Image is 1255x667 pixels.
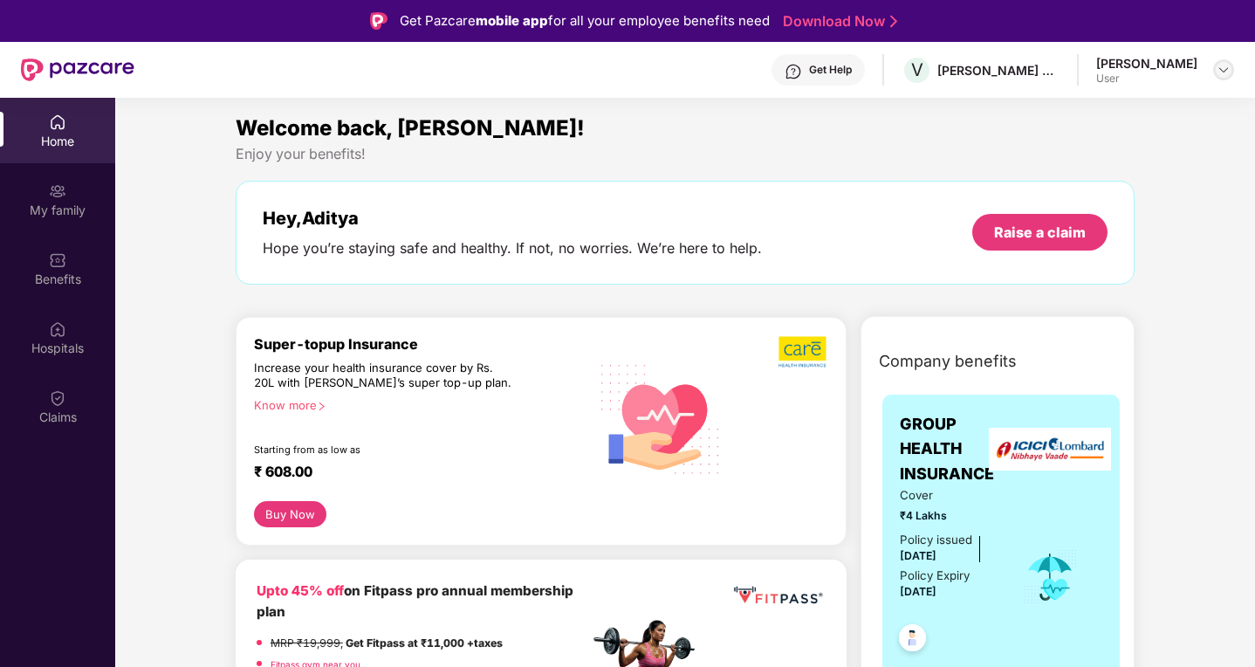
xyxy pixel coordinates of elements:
[317,402,326,411] span: right
[900,549,936,562] span: [DATE]
[809,63,852,77] div: Get Help
[890,12,897,31] img: Stroke
[1096,55,1197,72] div: [PERSON_NAME]
[254,444,515,456] div: Starting from as low as
[257,582,573,620] b: on Fitpass pro annual membership plan
[1217,63,1231,77] img: svg+xml;base64,PHN2ZyBpZD0iRHJvcGRvd24tMzJ4MzIiIHhtbG5zPSJodHRwOi8vd3d3LnczLm9yZy8yMDAwL3N2ZyIgd2...
[254,463,572,484] div: ₹ 608.00
[400,10,770,31] div: Get Pazcare for all your employee benefits need
[271,636,343,650] del: MRP ₹19,999,
[1022,548,1079,606] img: icon
[257,582,344,599] b: Upto 45% off
[900,531,972,549] div: Policy issued
[21,58,134,81] img: New Pazcare Logo
[911,59,923,80] span: V
[900,486,998,505] span: Cover
[346,636,503,650] strong: Get Fitpass at ₹11,000 +taxes
[900,585,936,598] span: [DATE]
[589,345,733,491] img: svg+xml;base64,PHN2ZyB4bWxucz0iaHR0cDovL3d3dy53My5vcmcvMjAwMC9zdmciIHhtbG5zOnhsaW5rPSJodHRwOi8vd3...
[891,619,934,662] img: svg+xml;base64,PHN2ZyB4bWxucz0iaHR0cDovL3d3dy53My5vcmcvMjAwMC9zdmciIHdpZHRoPSI0OC45NDMiIGhlaWdodD...
[49,182,66,200] img: svg+xml;base64,PHN2ZyB3aWR0aD0iMjAiIGhlaWdodD0iMjAiIHZpZXdCb3g9IjAgMCAyMCAyMCIgZmlsbD0ibm9uZSIgeG...
[49,251,66,269] img: svg+xml;base64,PHN2ZyBpZD0iQmVuZWZpdHMiIHhtbG5zPSJodHRwOi8vd3d3LnczLm9yZy8yMDAwL3N2ZyIgd2lkdGg9Ij...
[900,567,970,585] div: Policy Expiry
[254,361,514,391] div: Increase your health insurance cover by Rs. 20L with [PERSON_NAME]’s super top-up plan.
[785,63,802,80] img: svg+xml;base64,PHN2ZyBpZD0iSGVscC0zMngzMiIgeG1sbnM9Imh0dHA6Ly93d3cudzMub3JnLzIwMDAvc3ZnIiB3aWR0aD...
[254,398,579,410] div: Know more
[989,428,1111,471] img: insurerLogo
[49,389,66,407] img: svg+xml;base64,PHN2ZyBpZD0iQ2xhaW0iIHhtbG5zPSJodHRwOi8vd3d3LnczLm9yZy8yMDAwL3N2ZyIgd2lkdGg9IjIwIi...
[370,12,387,30] img: Logo
[1096,72,1197,86] div: User
[879,349,1017,374] span: Company benefits
[236,115,585,141] span: Welcome back, [PERSON_NAME]!
[937,62,1060,79] div: [PERSON_NAME] SERVICES INDIA PVT LTD
[49,113,66,131] img: svg+xml;base64,PHN2ZyBpZD0iSG9tZSIgeG1sbnM9Imh0dHA6Ly93d3cudzMub3JnLzIwMDAvc3ZnIiB3aWR0aD0iMjAiIG...
[254,501,326,527] button: Buy Now
[730,581,826,610] img: fppp.png
[994,223,1086,242] div: Raise a claim
[263,239,762,258] div: Hope you’re staying safe and healthy. If not, no worries. We’re here to help.
[778,335,828,368] img: b5dec4f62d2307b9de63beb79f102df3.png
[263,208,762,229] div: Hey, Aditya
[900,507,998,524] span: ₹4 Lakhs
[476,12,548,29] strong: mobile app
[49,320,66,338] img: svg+xml;base64,PHN2ZyBpZD0iSG9zcGl0YWxzIiB4bWxucz0iaHR0cDovL3d3dy53My5vcmcvMjAwMC9zdmciIHdpZHRoPS...
[783,12,892,31] a: Download Now
[236,145,1135,163] div: Enjoy your benefits!
[900,412,998,486] span: GROUP HEALTH INSURANCE
[254,335,589,353] div: Super-topup Insurance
